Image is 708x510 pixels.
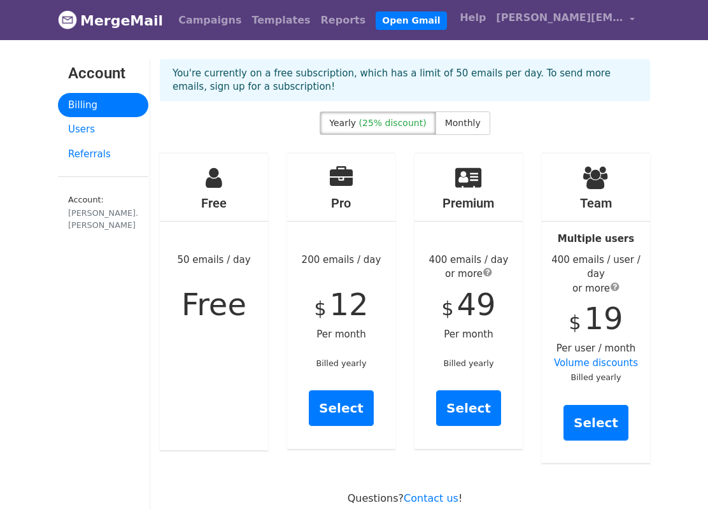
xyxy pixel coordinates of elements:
[246,8,315,33] a: Templates
[359,118,427,128] span: (25% discount)
[68,64,138,83] h3: Account
[457,287,495,322] span: 49
[160,195,268,211] h4: Free
[455,5,491,31] a: Help
[160,153,268,450] div: 50 emails / day
[496,10,623,25] span: [PERSON_NAME][EMAIL_ADDRESS][DOMAIN_NAME]
[160,492,650,505] p: Questions? !
[436,390,501,426] a: Select
[173,67,637,94] p: You're currently on a free subscription, which has a limit of 50 emails per day. To send more ema...
[491,5,640,35] a: [PERSON_NAME][EMAIL_ADDRESS][DOMAIN_NAME]
[58,10,77,29] img: MergeMail logo
[58,142,148,167] a: Referrals
[181,287,246,322] span: Free
[563,405,628,441] a: Select
[309,390,374,426] a: Select
[329,118,356,128] span: Yearly
[316,8,371,33] a: Reports
[287,153,395,449] div: 200 emails / day Per month
[376,11,446,30] a: Open Gmail
[58,117,148,142] a: Users
[571,372,621,382] small: Billed yearly
[404,492,458,504] a: Contact us
[558,233,634,244] strong: Multiple users
[173,8,246,33] a: Campaigns
[414,253,523,281] div: 400 emails / day or more
[68,195,138,231] small: Account:
[316,358,367,368] small: Billed yearly
[444,358,494,368] small: Billed yearly
[315,297,327,320] span: $
[329,287,368,322] span: 12
[569,311,581,334] span: $
[68,207,138,231] div: [PERSON_NAME].[PERSON_NAME]
[542,253,650,296] div: 400 emails / user / day or more
[542,195,650,211] h4: Team
[554,357,638,369] a: Volume discounts
[414,153,523,449] div: Per month
[445,118,481,128] span: Monthly
[584,301,623,336] span: 19
[287,195,395,211] h4: Pro
[414,195,523,211] h4: Premium
[58,93,148,118] a: Billing
[542,153,650,463] div: Per user / month
[58,7,163,34] a: MergeMail
[442,297,454,320] span: $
